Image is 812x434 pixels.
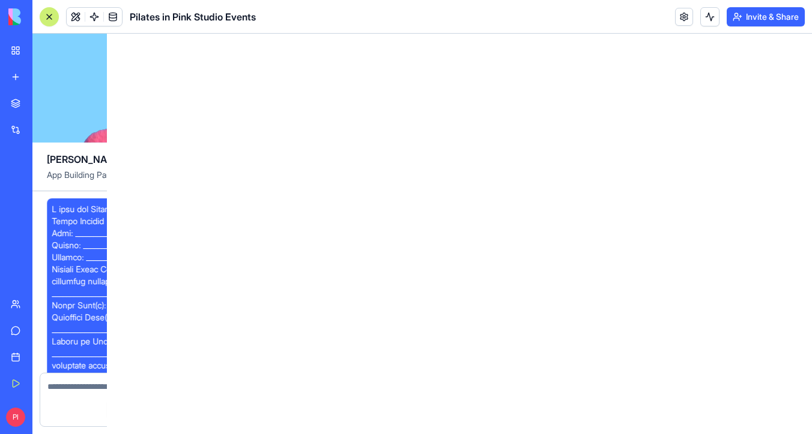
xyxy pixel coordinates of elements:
[6,408,25,427] span: PI
[47,169,228,191] span: App Building Partner
[47,152,124,167] span: [PERSON_NAME]
[8,8,83,25] img: logo
[727,7,805,26] button: Invite & Share
[130,10,256,24] span: Pilates in Pink Studio Events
